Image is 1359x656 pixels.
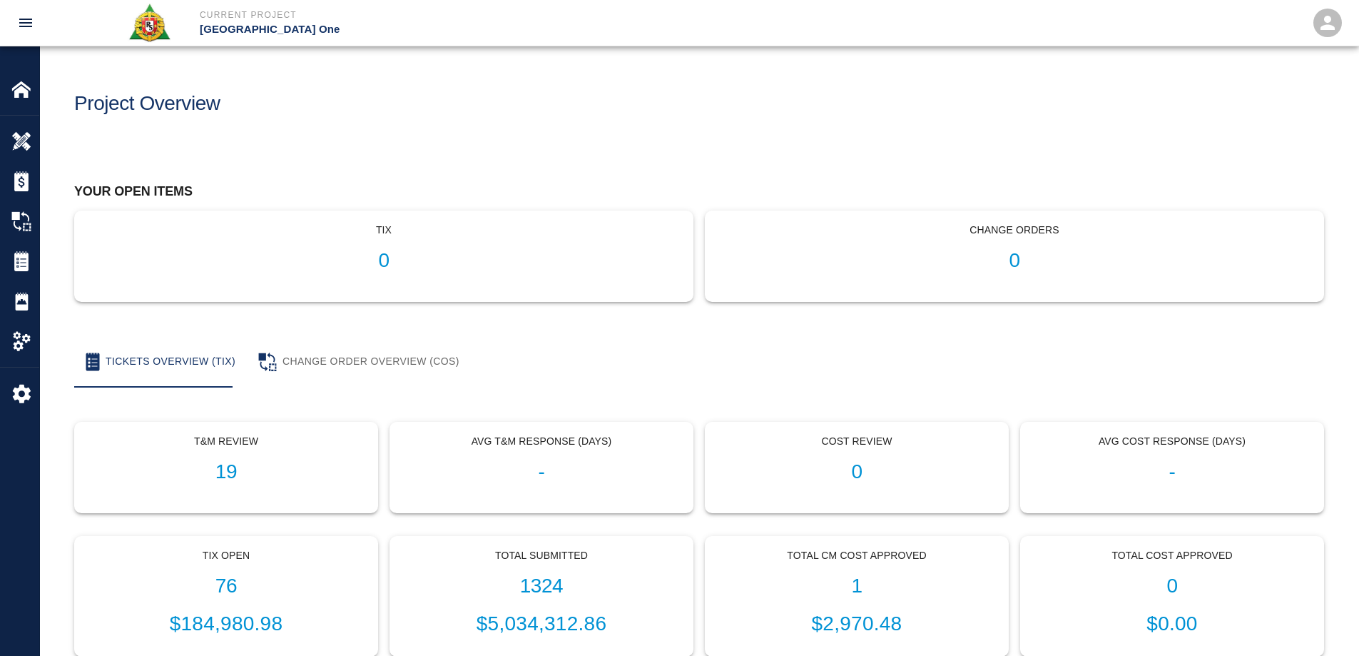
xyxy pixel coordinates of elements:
[402,609,681,639] p: $5,034,312.86
[74,184,1324,200] h2: Your open items
[717,460,997,484] h1: 0
[1032,609,1312,639] p: $0.00
[717,249,1312,273] h1: 0
[86,249,681,273] h1: 0
[86,460,366,484] h1: 19
[200,9,757,21] p: Current Project
[1288,587,1359,656] iframe: Chat Widget
[1032,575,1312,598] h1: 0
[86,223,681,238] p: tix
[717,575,997,598] h1: 1
[402,434,681,449] p: Avg T&M Response (Days)
[86,609,366,639] p: $184,980.98
[9,6,43,40] button: open drawer
[1032,548,1312,563] p: Total Cost Approved
[74,92,220,116] h1: Project Overview
[402,548,681,563] p: Total Submitted
[717,609,997,639] p: $2,970.48
[717,223,1312,238] p: Change Orders
[247,336,471,388] button: Change Order Overview (COS)
[717,434,997,449] p: Cost Review
[402,575,681,598] h1: 1324
[200,21,757,38] p: [GEOGRAPHIC_DATA] One
[86,434,366,449] p: T&M Review
[86,575,366,598] h1: 76
[717,548,997,563] p: Total CM Cost Approved
[86,548,366,563] p: Tix Open
[128,3,171,43] img: Roger & Sons Concrete
[1032,434,1312,449] p: Avg Cost Response (Days)
[402,460,681,484] h1: -
[74,336,247,388] button: Tickets Overview (TIX)
[1032,460,1312,484] h1: -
